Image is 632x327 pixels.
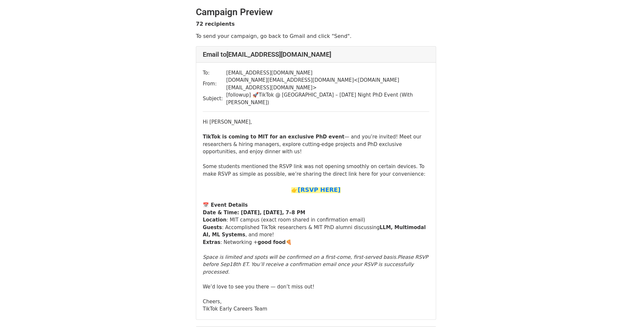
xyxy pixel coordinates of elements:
[203,210,305,216] b: Date & Time: [DATE], [DATE], 7–8 PM
[203,217,226,223] b: Location
[196,7,436,18] h2: Campaign Preview
[203,118,429,126] div: Hi [PERSON_NAME],
[203,261,219,267] em: before
[226,91,429,106] td: [followup] 🚀TikTok @ [GEOGRAPHIC_DATA] – [DATE] Night PhD Event (With [PERSON_NAME])
[291,187,340,193] strong: 👉
[203,76,226,91] td: From:
[203,91,226,106] td: Subject:
[226,76,429,91] td: [DOMAIN_NAME][EMAIL_ADDRESS][DOMAIN_NAME] < [DOMAIN_NAME][EMAIL_ADDRESS][DOMAIN_NAME] >
[203,224,222,230] b: Guests
[398,254,414,260] em: Please
[203,133,429,156] div: — and you’re invited! Meet our researchers & hiring managers, explore cutting-edge projects and P...
[203,50,429,58] h4: Email to [EMAIL_ADDRESS][DOMAIN_NAME]
[203,69,226,77] td: To:
[196,33,436,40] p: To send your campaign, go back to Gmail and click "Send".
[298,187,340,193] a: [RSVP HERE]
[203,163,429,178] div: Some students mentioned the RSVP link was not opening smoothly on certain devices. To make RSVP a...
[203,298,429,306] div: Cheers,
[415,254,428,260] em: RSVP
[203,239,429,246] li: : Networking + 🍕
[196,21,235,27] strong: 72 recipients
[203,239,221,245] b: Extras
[203,283,429,291] div: We’d love to see you there — don’t miss out!
[298,186,340,193] font: [RSVP HERE]
[203,261,414,275] em: ET. You’ll receive a confirmation email once your RSVP is successfully processed.
[258,239,286,245] b: good food
[203,305,429,313] div: TikTok Early Careers Team
[203,224,429,239] li: : Accomplished TikTok researchers & MIT PhD alumni discussing , and more!
[220,261,229,267] em: Sep
[203,254,398,260] em: Space is limited and spots will be confirmed on a first-come, first-served basis.
[203,202,248,208] strong: 📅 Event Details
[229,261,241,267] em: 18th
[203,134,344,140] strong: TikTok is coming to MIT for an exclusive PhD event
[203,216,429,224] li: : MIT campus (exact room shared in confirmation email)
[226,69,429,77] td: [EMAIL_ADDRESS][DOMAIN_NAME]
